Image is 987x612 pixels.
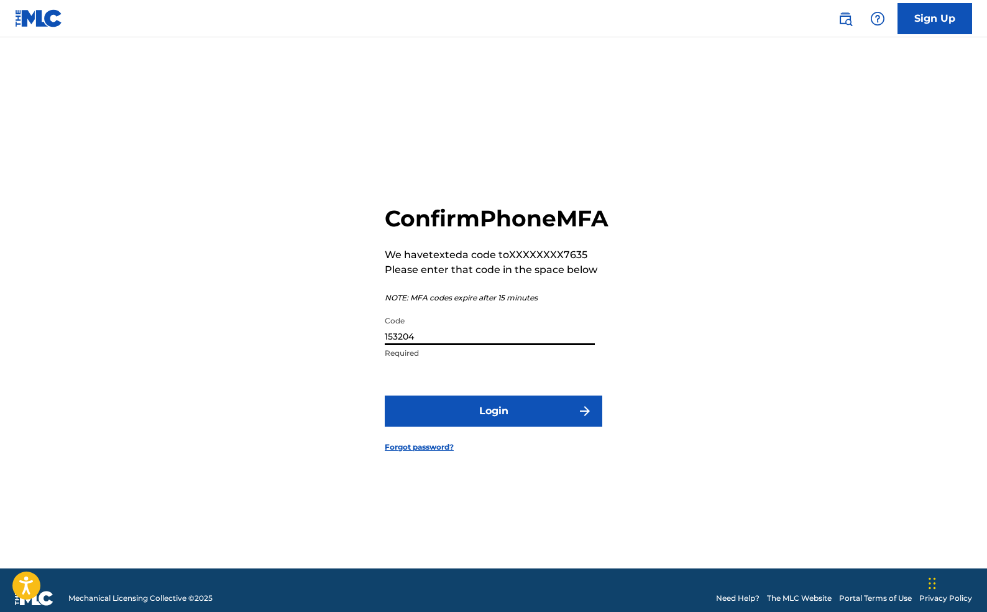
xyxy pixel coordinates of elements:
[925,552,987,612] iframe: Chat Widget
[385,442,454,453] a: Forgot password?
[385,248,608,262] p: We have texted a code to XXXXXXXX7635
[897,3,972,34] a: Sign Up
[870,11,885,26] img: help
[577,404,592,419] img: f7272a7cc735f4ea7f67.svg
[838,11,853,26] img: search
[15,9,63,27] img: MLC Logo
[833,6,858,31] a: Public Search
[68,593,213,604] span: Mechanical Licensing Collective © 2025
[865,6,890,31] div: Help
[385,348,595,359] p: Required
[919,593,972,604] a: Privacy Policy
[385,262,608,277] p: Please enter that code in the space below
[385,292,608,304] p: NOTE: MFA codes expire after 15 minutes
[767,593,832,604] a: The MLC Website
[716,593,760,604] a: Need Help?
[15,591,53,606] img: logo
[929,565,936,602] div: Drag
[839,593,912,604] a: Portal Terms of Use
[385,205,608,233] h2: Confirm Phone MFA
[385,396,602,427] button: Login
